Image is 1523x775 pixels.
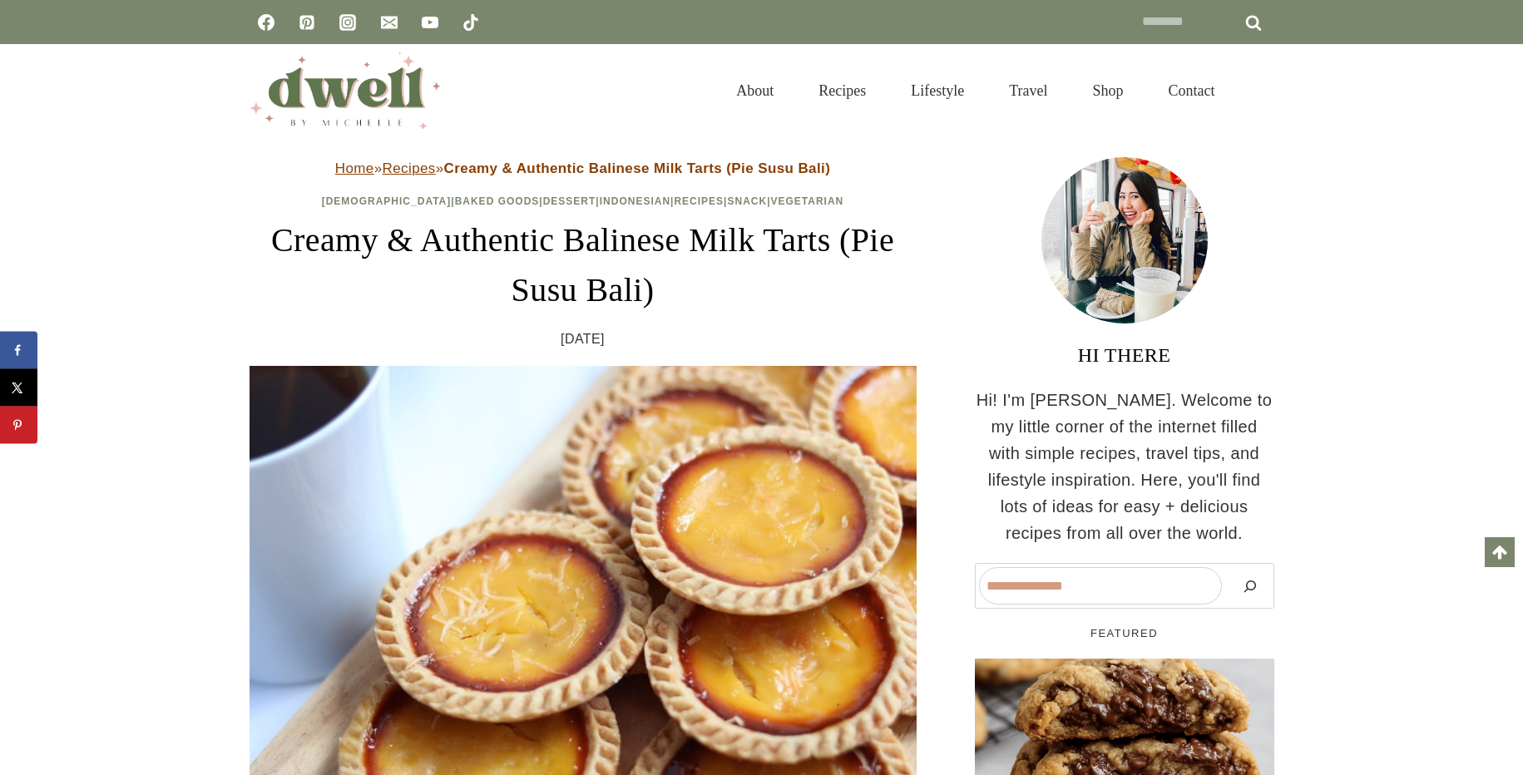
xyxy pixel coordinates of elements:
time: [DATE] [561,328,605,350]
a: Recipes [674,195,724,207]
a: Shop [1070,64,1145,118]
a: Dessert [543,195,596,207]
button: Search [1230,567,1270,605]
a: Indonesian [600,195,670,207]
a: YouTube [413,6,447,39]
a: TikTok [454,6,487,39]
h1: Creamy & Authentic Balinese Milk Tarts (Pie Susu Bali) [250,215,917,315]
a: Contact [1146,64,1238,118]
a: Travel [986,64,1070,118]
span: » » [335,160,831,176]
h5: FEATURED [975,625,1274,642]
a: Email [373,6,406,39]
strong: Creamy & Authentic Balinese Milk Tarts (Pie Susu Bali) [444,160,831,176]
a: Baked Goods [455,195,540,207]
a: Snack [727,195,767,207]
a: Recipes [383,160,436,176]
p: Hi! I'm [PERSON_NAME]. Welcome to my little corner of the internet filled with simple recipes, tr... [975,387,1274,546]
a: Instagram [331,6,364,39]
button: View Search Form [1246,77,1274,105]
a: Facebook [250,6,283,39]
a: Recipes [796,64,888,118]
a: Vegetarian [771,195,844,207]
img: DWELL by michelle [250,52,441,129]
nav: Primary Navigation [714,64,1237,118]
a: [DEMOGRAPHIC_DATA] [322,195,452,207]
h3: HI THERE [975,340,1274,370]
span: | | | | | | [322,195,844,207]
a: About [714,64,796,118]
a: Scroll to top [1485,537,1515,567]
a: Lifestyle [888,64,986,118]
a: Home [335,160,374,176]
a: Pinterest [290,6,324,39]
